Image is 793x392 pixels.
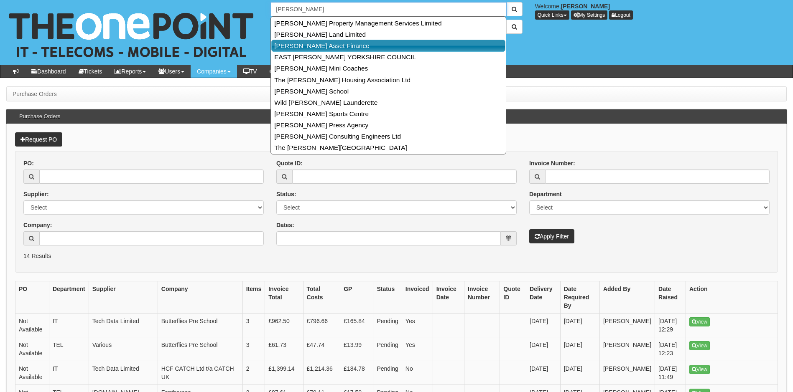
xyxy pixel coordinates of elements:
td: £47.74 [303,337,340,361]
td: Tech Data Limited [89,314,158,337]
th: Action [686,281,778,314]
td: £184.78 [340,361,373,385]
th: Status [373,281,402,314]
label: Dates: [276,221,294,229]
div: Welcome, [529,2,793,20]
th: Added By [599,281,655,314]
td: £962.50 [265,314,303,337]
td: [DATE] [526,314,561,337]
h3: Purchase Orders [15,109,64,124]
th: Date Required By [560,281,599,314]
td: No [402,361,433,385]
li: Purchase Orders [13,90,57,98]
td: IT [49,314,89,337]
td: £796.66 [303,314,340,337]
a: Reports [108,65,152,78]
td: Not Available [15,314,49,337]
td: IT [49,361,89,385]
td: [PERSON_NAME] [599,337,655,361]
a: Logout [609,10,633,20]
td: [DATE] [560,361,599,385]
th: Supplier [89,281,158,314]
label: Quote ID: [276,159,303,167]
a: Tickets [72,65,109,78]
td: [DATE] 11:49 [655,361,686,385]
a: Dashboard [25,65,72,78]
a: Request PO [15,132,62,147]
td: [DATE] 12:29 [655,314,686,337]
p: 14 Results [23,252,770,260]
th: GP [340,281,373,314]
a: View [689,317,710,326]
th: Invoice Date [433,281,464,314]
td: Pending [373,337,402,361]
td: 3 [242,337,265,361]
th: Invoice Number [464,281,500,314]
td: Yes [402,314,433,337]
td: [PERSON_NAME] [599,314,655,337]
input: Search Companies [270,2,506,16]
a: TV [237,65,263,78]
td: £1,399.14 [265,361,303,385]
a: My Settings [571,10,608,20]
a: [PERSON_NAME] Asset Finance [271,40,505,52]
td: Various [89,337,158,361]
b: [PERSON_NAME] [561,3,610,10]
a: [PERSON_NAME] Property Management Services Limited [272,18,505,29]
a: [PERSON_NAME] Consulting Engineers Ltd [272,131,505,142]
a: The [PERSON_NAME] Housing Association Ltd [272,74,505,86]
button: Apply Filter [529,229,574,243]
a: [PERSON_NAME] Sports Centre [272,108,505,119]
td: Butterflies Pre School [158,337,242,361]
td: [DATE] 12:23 [655,337,686,361]
td: £165.84 [340,314,373,337]
th: Items [242,281,265,314]
td: HCF CATCH Ltd t/a CATCH UK [158,361,242,385]
label: Status: [276,190,296,198]
a: [PERSON_NAME] Mini Coaches [272,63,505,74]
th: Quote ID [500,281,526,314]
a: The [PERSON_NAME][GEOGRAPHIC_DATA] [272,142,505,153]
td: Not Available [15,337,49,361]
a: OOH [263,65,294,78]
a: EAST [PERSON_NAME] YORKSHIRE COUNCIL [272,51,505,63]
th: PO [15,281,49,314]
td: Yes [402,337,433,361]
label: Invoice Number: [529,159,575,167]
td: TEL [49,337,89,361]
label: PO: [23,159,34,167]
a: Users [152,65,191,78]
td: 2 [242,361,265,385]
td: [DATE] [526,337,561,361]
th: Date Raised [655,281,686,314]
a: Companies [191,65,237,78]
th: Delivery Date [526,281,561,314]
label: Department [529,190,562,198]
td: 3 [242,314,265,337]
a: [PERSON_NAME] Land Limited [272,29,505,40]
th: Invoiced [402,281,433,314]
td: Pending [373,361,402,385]
td: [DATE] [560,314,599,337]
a: View [689,365,710,374]
td: Not Available [15,361,49,385]
label: Company: [23,221,52,229]
td: [DATE] [526,361,561,385]
a: Wild [PERSON_NAME] Launderette [272,97,505,108]
label: Supplier: [23,190,49,198]
th: Invoice Total [265,281,303,314]
td: [PERSON_NAME] [599,361,655,385]
button: Quick Links [535,10,569,20]
td: £13.99 [340,337,373,361]
a: [PERSON_NAME] School [272,86,505,97]
th: Company [158,281,242,314]
th: Total Costs [303,281,340,314]
td: [DATE] [560,337,599,361]
td: £1,214.36 [303,361,340,385]
th: Department [49,281,89,314]
td: £61.73 [265,337,303,361]
td: Tech Data Limited [89,361,158,385]
a: View [689,341,710,350]
a: [PERSON_NAME] Press Agency [272,119,505,131]
td: Pending [373,314,402,337]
